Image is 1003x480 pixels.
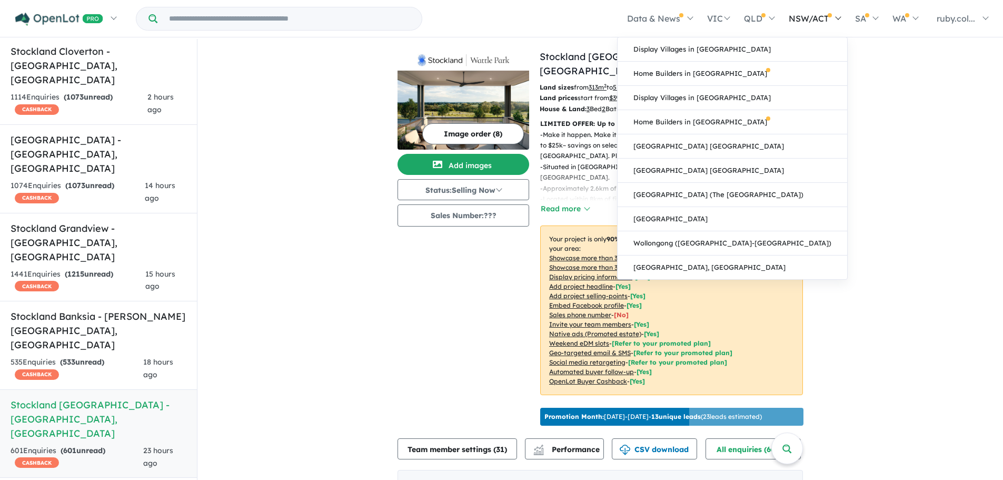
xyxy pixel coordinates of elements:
button: Add images [398,154,529,175]
a: [GEOGRAPHIC_DATA] (The [GEOGRAPHIC_DATA]) [618,183,847,207]
h5: Stockland Cloverton - [GEOGRAPHIC_DATA] , [GEOGRAPHIC_DATA] [11,44,186,87]
span: 1073 [66,92,84,102]
div: 1074 Enquir ies [11,180,145,205]
span: 23 hours ago [143,446,173,468]
span: [Refer to your promoted plan] [612,339,711,347]
u: 3 [587,105,590,113]
img: Stockland Wattle Park - Tarneit Logo [402,54,525,66]
u: 313 m [589,83,607,91]
p: - Situated in [GEOGRAPHIC_DATA]'s booming West - only 30kms from [GEOGRAPHIC_DATA]. [540,162,811,183]
span: to [607,83,632,91]
h5: Stockland [GEOGRAPHIC_DATA] - [GEOGRAPHIC_DATA] , [GEOGRAPHIC_DATA] [11,398,186,440]
span: 18 hours ago [143,357,173,379]
p: Bed Bath Car from [540,104,704,114]
span: CASHBACK [15,369,59,380]
sup: 2 [604,83,607,89]
button: Sales Number:??? [398,204,529,227]
u: Sales phone number [549,311,611,319]
p: start from [540,93,704,103]
strong: ( unread) [65,181,114,190]
u: Invite your team members [549,320,631,328]
p: - Make it happen. Make it home with [GEOGRAPHIC_DATA]. For a limited time, unlock up to $25k~ sav... [540,130,811,162]
p: - Located within 8km of five existing shopping centres, plus a proposed local town centre just 1.... [540,194,811,215]
b: 13 unique leads [651,413,701,420]
button: All enquiries (601) [706,438,801,459]
span: CASHBACK [15,281,59,291]
a: [GEOGRAPHIC_DATA] [GEOGRAPHIC_DATA] [618,134,847,159]
span: [ Yes ] [634,320,649,328]
span: 31 [496,445,504,454]
a: Display Villages in [GEOGRAPHIC_DATA] [618,37,847,62]
span: Performance [535,445,600,454]
span: [Refer to your promoted plan] [633,349,732,357]
button: CSV download [612,438,697,459]
p: - Approximately 2.6km of Werribee River frontage [540,183,811,194]
a: Wollongong ([GEOGRAPHIC_DATA]-[GEOGRAPHIC_DATA]) [618,231,847,256]
span: 1215 [67,269,84,279]
strong: ( unread) [60,357,104,367]
img: download icon [620,445,630,455]
h5: [GEOGRAPHIC_DATA] - [GEOGRAPHIC_DATA] , [GEOGRAPHIC_DATA] [11,133,186,175]
strong: ( unread) [65,269,113,279]
p: [DATE] - [DATE] - ( 23 leads estimated) [544,412,762,422]
u: Embed Facebook profile [549,301,624,309]
u: Display pricing information [549,273,632,281]
u: Add project selling-points [549,292,628,300]
span: [ Yes ] [627,301,642,309]
a: Display Villages in [GEOGRAPHIC_DATA] [618,86,847,110]
div: 535 Enquir ies [11,356,143,381]
b: Land sizes [540,83,574,91]
span: [Yes] [644,330,659,338]
u: 512 m [613,83,632,91]
a: [GEOGRAPHIC_DATA] [618,207,847,231]
span: [ Yes ] [630,292,646,300]
span: 1073 [68,181,85,190]
span: CASHBACK [15,457,59,468]
img: Stockland Wattle Park - Tarneit [398,71,529,150]
u: Add project headline [549,282,613,290]
button: Performance [525,438,604,459]
div: 1441 Enquir ies [11,268,145,293]
a: Stockland Wattle Park - Tarneit LogoStockland Wattle Park - Tarneit [398,50,529,150]
span: [Yes] [630,377,645,385]
u: Showcase more than 3 listings [549,263,641,271]
span: CASHBACK [15,104,59,115]
p: LIMITED OFFER: Up to $25k~ off titled lots with only $10k~ deposit. [540,119,803,129]
a: Home Builders in [GEOGRAPHIC_DATA] [618,110,847,134]
button: Read more [540,203,590,215]
span: 2 hours ago [147,92,174,114]
div: 1114 Enquir ies [11,91,147,116]
span: [ Yes ] [615,282,631,290]
b: Land prices [540,94,578,102]
img: bar-chart.svg [533,448,544,455]
u: 2 [602,105,605,113]
strong: ( unread) [61,446,105,455]
div: 601 Enquir ies [11,445,143,470]
span: 15 hours ago [145,269,175,291]
span: [ No ] [614,311,629,319]
p: Your project is only comparing to other top-performing projects in your area: - - - - - - - - - -... [540,226,803,395]
b: Promotion Month: [544,413,604,420]
h5: Stockland Banksia - [PERSON_NAME][GEOGRAPHIC_DATA] , [GEOGRAPHIC_DATA] [11,309,186,352]
u: OpenLot Buyer Cashback [549,377,627,385]
input: Try estate name, suburb, builder or developer [160,7,420,30]
a: Home Builders in [GEOGRAPHIC_DATA] [618,62,847,86]
u: Automated buyer follow-up [549,368,634,376]
p: from [540,82,704,93]
span: 533 [63,357,75,367]
button: Team member settings (31) [398,438,517,459]
img: Openlot PRO Logo White [15,13,103,26]
strong: ( unread) [64,92,113,102]
span: CASHBACK [15,193,59,203]
u: $ 390,000 [609,94,636,102]
u: Geo-targeted email & SMS [549,349,631,357]
span: [ Yes ] [635,273,650,281]
u: Native ads (Promoted estate) [549,330,641,338]
span: 14 hours ago [145,181,175,203]
a: [GEOGRAPHIC_DATA] [GEOGRAPHIC_DATA] [618,159,847,183]
button: Image order (8) [422,123,524,144]
b: 90 % ready [607,235,641,243]
span: 601 [63,446,76,455]
u: Weekend eDM slots [549,339,609,347]
span: ruby.col... [937,13,975,24]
